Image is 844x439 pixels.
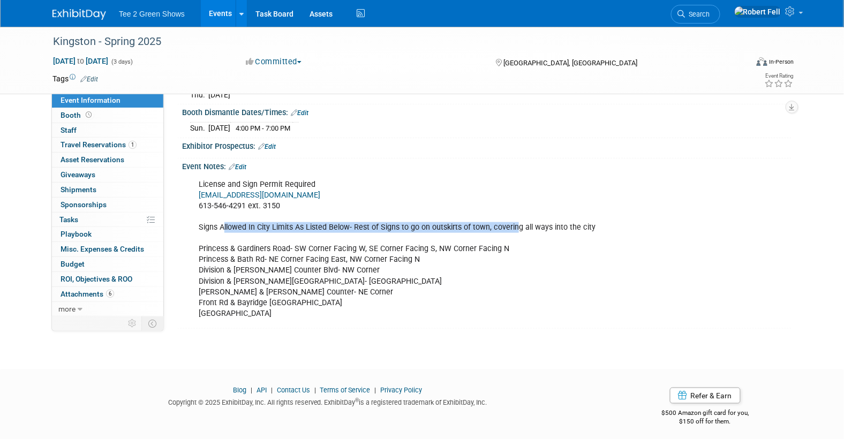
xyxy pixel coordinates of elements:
[291,109,308,117] a: Edit
[257,386,267,394] a: API
[110,58,133,65] span: (3 days)
[61,96,120,104] span: Event Information
[312,386,319,394] span: |
[52,287,163,301] a: Attachments6
[685,10,710,18] span: Search
[208,123,230,134] td: [DATE]
[61,200,107,209] span: Sponsorships
[52,272,163,286] a: ROI, Objectives & ROO
[61,245,144,253] span: Misc. Expenses & Credits
[52,395,603,407] div: Copyright © 2025 ExhibitDay, Inc. All rights reserved. ExhibitDay is a registered trademark of Ex...
[52,213,163,227] a: Tasks
[182,138,792,152] div: Exhibitor Prospectus:
[670,388,741,404] a: Refer & Earn
[765,73,794,79] div: Event Rating
[190,89,208,100] td: Thu.
[52,9,106,20] img: ExhibitDay
[61,170,95,179] span: Giveaways
[61,140,137,149] span: Travel Reservations
[61,185,96,194] span: Shipments
[757,57,767,66] img: Format-Inperson.png
[208,89,230,100] td: [DATE]
[52,73,98,84] td: Tags
[52,153,163,167] a: Asset Reservations
[769,58,794,66] div: In-Person
[356,397,359,403] sup: ®
[381,386,423,394] a: Privacy Policy
[236,124,290,132] span: 4:00 PM - 7:00 PM
[619,417,792,426] div: $150 off for them.
[619,402,792,426] div: $500 Amazon gift card for you,
[52,257,163,271] a: Budget
[503,59,637,67] span: [GEOGRAPHIC_DATA], [GEOGRAPHIC_DATA]
[52,302,163,316] a: more
[52,198,163,212] a: Sponsorships
[671,5,720,24] a: Search
[191,174,674,324] div: License and Sign Permit Required 613-546-4291 ext. 3150 Signs Allowed In City Limits As Listed Be...
[242,56,306,67] button: Committed
[182,104,792,118] div: Booth Dismantle Dates/Times:
[258,143,276,150] a: Edit
[84,111,94,119] span: Booth not reserved yet
[76,57,86,65] span: to
[61,111,94,119] span: Booth
[190,123,208,134] td: Sun.
[61,126,77,134] span: Staff
[52,242,163,256] a: Misc. Expenses & Credits
[52,138,163,152] a: Travel Reservations1
[248,386,255,394] span: |
[61,230,92,238] span: Playbook
[52,108,163,123] a: Booth
[52,123,163,138] a: Staff
[52,227,163,241] a: Playbook
[52,56,109,66] span: [DATE] [DATE]
[52,93,163,108] a: Event Information
[123,316,142,330] td: Personalize Event Tab Strip
[61,155,124,164] span: Asset Reservations
[182,158,792,172] div: Event Notes:
[119,10,185,18] span: Tee 2 Green Shows
[684,56,794,72] div: Event Format
[52,168,163,182] a: Giveaways
[229,163,246,171] a: Edit
[80,75,98,83] a: Edit
[142,316,164,330] td: Toggle Event Tabs
[59,215,78,224] span: Tasks
[129,141,137,149] span: 1
[61,290,114,298] span: Attachments
[734,6,781,18] img: Robert Fell
[233,386,246,394] a: Blog
[268,386,275,394] span: |
[372,386,379,394] span: |
[58,305,76,313] span: more
[61,260,85,268] span: Budget
[320,386,371,394] a: Terms of Service
[199,191,320,200] a: [EMAIL_ADDRESS][DOMAIN_NAME]
[52,183,163,197] a: Shipments
[49,32,731,51] div: Kingston - Spring 2025
[106,290,114,298] span: 6
[61,275,132,283] span: ROI, Objectives & ROO
[277,386,310,394] a: Contact Us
